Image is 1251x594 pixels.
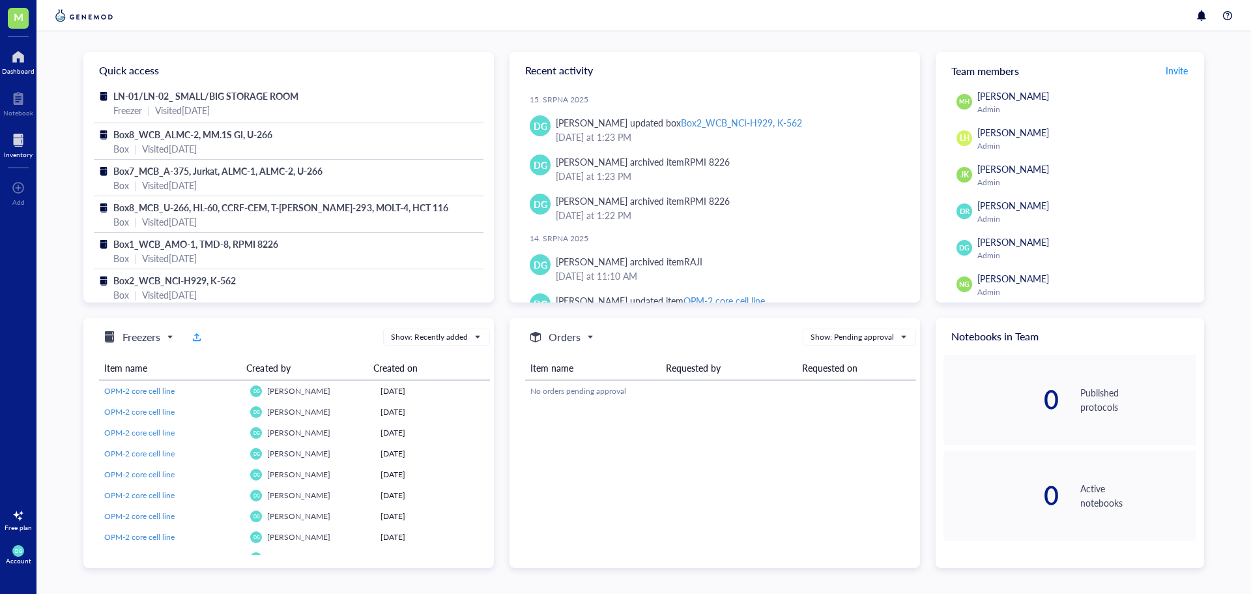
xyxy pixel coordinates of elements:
[104,469,175,480] span: OPM-2 core cell line
[134,141,137,156] div: |
[556,115,803,130] div: [PERSON_NAME] updated box
[556,130,899,144] div: [DATE] at 1:23 PM
[113,178,129,192] div: Box
[104,406,175,417] span: OPM-2 core cell line
[391,331,468,343] div: Show: Recently added
[142,178,197,192] div: Visited [DATE]
[113,215,129,229] div: Box
[977,177,1191,188] div: Admin
[556,169,899,183] div: [DATE] at 1:23 PM
[381,531,485,543] div: [DATE]
[104,427,240,439] a: OPM-2 core cell line
[661,356,796,380] th: Requested by
[959,206,970,217] span: DR
[104,406,240,418] a: OPM-2 core cell line
[4,151,33,158] div: Inventory
[134,215,137,229] div: |
[253,451,259,456] span: DG
[959,279,970,290] span: NG
[122,329,160,345] h5: Freezers
[267,385,330,396] span: [PERSON_NAME]
[381,406,485,418] div: [DATE]
[811,331,894,343] div: Show: Pending approval
[684,155,730,168] div: RPMI 8226
[113,251,129,265] div: Box
[253,430,259,436] span: DG
[525,356,661,380] th: Item name
[253,409,259,415] span: DG
[977,162,1049,175] span: [PERSON_NAME]
[3,109,33,117] div: Notebook
[381,385,485,397] div: [DATE]
[977,214,1191,224] div: Admin
[534,197,547,211] span: DG
[549,329,581,345] h5: Orders
[2,67,35,75] div: Dashboard
[104,448,175,459] span: OPM-2 core cell line
[113,128,272,141] span: Box8_WCB_ALMC-2, MM.1S GI, U-266
[113,274,236,287] span: Box2_WCB_NCI-H929, K-562
[3,88,33,117] a: Notebook
[936,52,1204,89] div: Team members
[155,103,210,117] div: Visited [DATE]
[267,531,330,542] span: [PERSON_NAME]
[1165,60,1188,81] button: Invite
[534,119,547,133] span: DG
[142,288,197,302] div: Visited [DATE]
[134,251,137,265] div: |
[12,198,25,206] div: Add
[113,201,448,214] span: Box8_MCB_U-266, HL-60, CCRF-CEM, T-[PERSON_NAME]-293, MOLT-4, HCT 116
[267,552,330,563] span: [PERSON_NAME]
[977,126,1049,139] span: [PERSON_NAME]
[381,448,485,460] div: [DATE]
[381,552,485,564] div: [DATE]
[104,531,240,543] a: OPM-2 core cell line
[797,356,916,380] th: Requested on
[113,164,323,177] span: Box7_MCB_A-375, Jurkat, ALMC-1, ALMC-2, U-266
[556,254,702,269] div: [PERSON_NAME] archived item
[113,89,298,102] span: LN-01/LN-02_ SMALL/BIG STORAGE ROOM
[381,490,485,501] div: [DATE]
[381,427,485,439] div: [DATE]
[253,493,259,498] span: DG
[104,385,240,397] a: OPM-2 core cell line
[142,215,197,229] div: Visited [DATE]
[556,155,730,169] div: [PERSON_NAME] archived item
[104,469,240,481] a: OPM-2 core cell line
[556,194,730,208] div: [PERSON_NAME] archived item
[104,490,175,501] span: OPM-2 core cell line
[113,288,129,302] div: Box
[134,288,137,302] div: |
[977,199,1049,212] span: [PERSON_NAME]
[267,406,330,417] span: [PERSON_NAME]
[134,178,137,192] div: |
[15,548,22,554] span: DG
[556,208,899,222] div: [DATE] at 1:22 PM
[267,469,330,480] span: [PERSON_NAME]
[530,385,911,397] div: No orders pending approval
[142,251,197,265] div: Visited [DATE]
[534,158,547,172] span: DG
[510,52,920,89] div: Recent activity
[267,448,330,459] span: [PERSON_NAME]
[104,511,175,522] span: OPM-2 core cell line
[253,472,259,477] span: DG
[1080,481,1196,510] div: Active notebooks
[104,552,240,564] a: OPM-2 core cell line
[684,194,730,207] div: RPMI 8226
[936,318,1204,355] div: Notebooks in Team
[253,514,259,519] span: DG
[52,8,116,23] img: genemod-logo
[4,130,33,158] a: Inventory
[977,287,1191,297] div: Admin
[530,233,910,244] div: 14. srpna 2025
[977,235,1049,248] span: [PERSON_NAME]
[530,95,910,105] div: 15. srpna 2025
[977,250,1191,261] div: Admin
[959,97,969,106] span: MH
[943,387,1059,413] div: 0
[253,389,259,394] span: DG
[104,490,240,501] a: OPM-2 core cell line
[2,46,35,75] a: Dashboard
